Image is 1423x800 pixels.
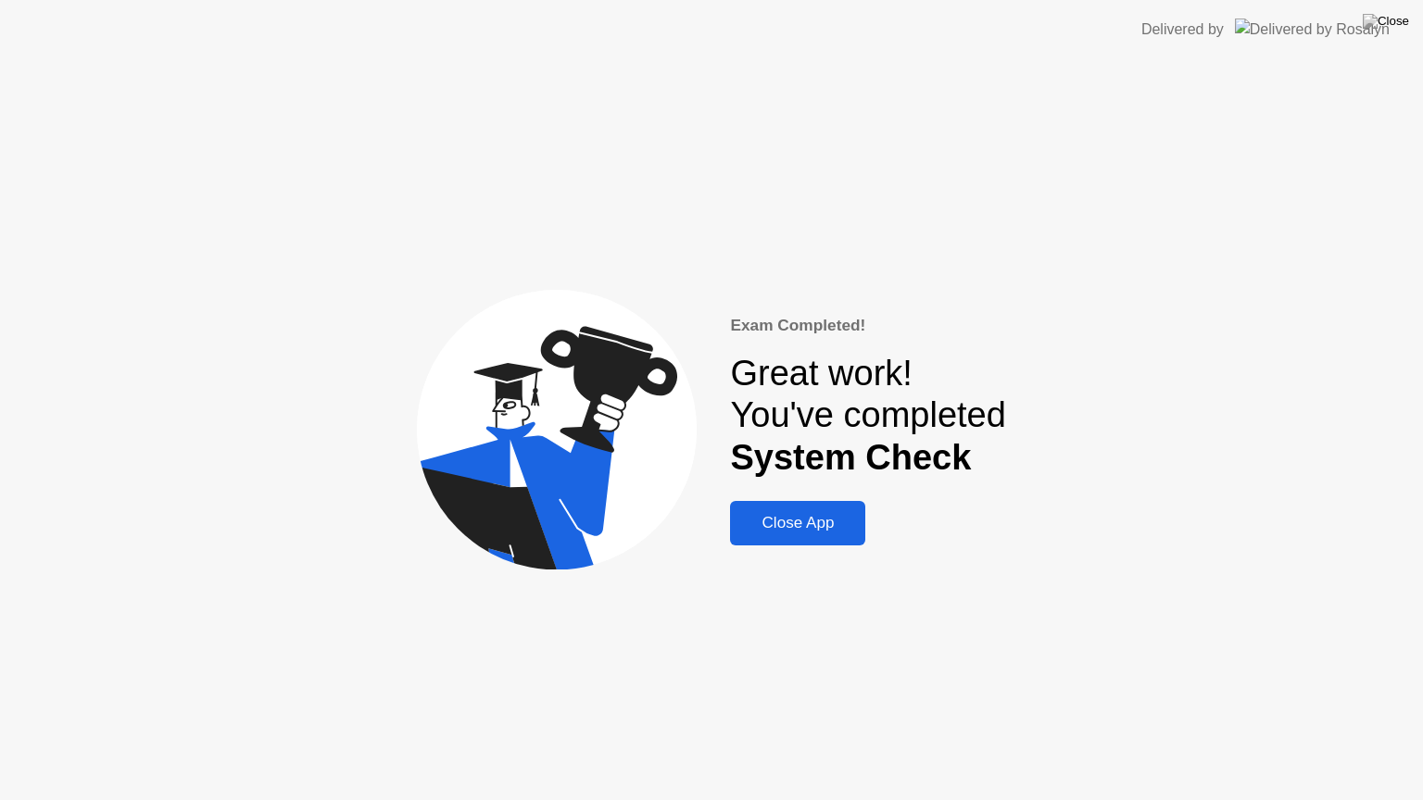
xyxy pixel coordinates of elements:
[730,353,1005,480] div: Great work! You've completed
[730,501,865,545] button: Close App
[1363,14,1409,29] img: Close
[1141,19,1224,41] div: Delivered by
[730,314,1005,338] div: Exam Completed!
[730,438,971,477] b: System Check
[1235,19,1390,40] img: Delivered by Rosalyn
[736,514,860,532] div: Close App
